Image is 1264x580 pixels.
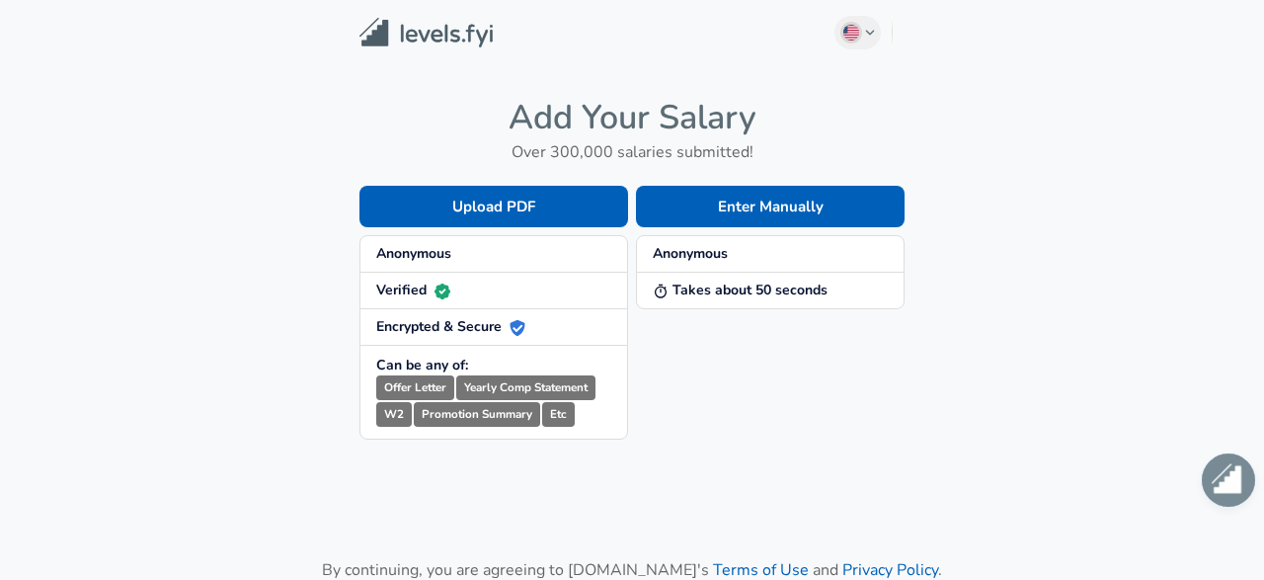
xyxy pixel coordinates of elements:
[1202,454,1255,507] div: Open chat
[636,186,905,227] button: Enter Manually
[359,18,493,48] img: Levels.fyi
[542,402,575,427] small: Etc
[359,186,628,227] button: Upload PDF
[359,97,905,138] h4: Add Your Salary
[456,375,595,400] small: Yearly Comp Statement
[834,16,882,49] button: English (US)
[376,317,525,336] strong: Encrypted & Secure
[359,138,905,166] h6: Over 300,000 salaries submitted!
[376,402,412,427] small: W2
[376,356,468,374] strong: Can be any of:
[653,281,828,299] strong: Takes about 50 seconds
[653,244,728,263] strong: Anonymous
[376,244,451,263] strong: Anonymous
[376,375,454,400] small: Offer Letter
[376,281,450,299] strong: Verified
[843,25,859,41] img: English (US)
[414,402,540,427] small: Promotion Summary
